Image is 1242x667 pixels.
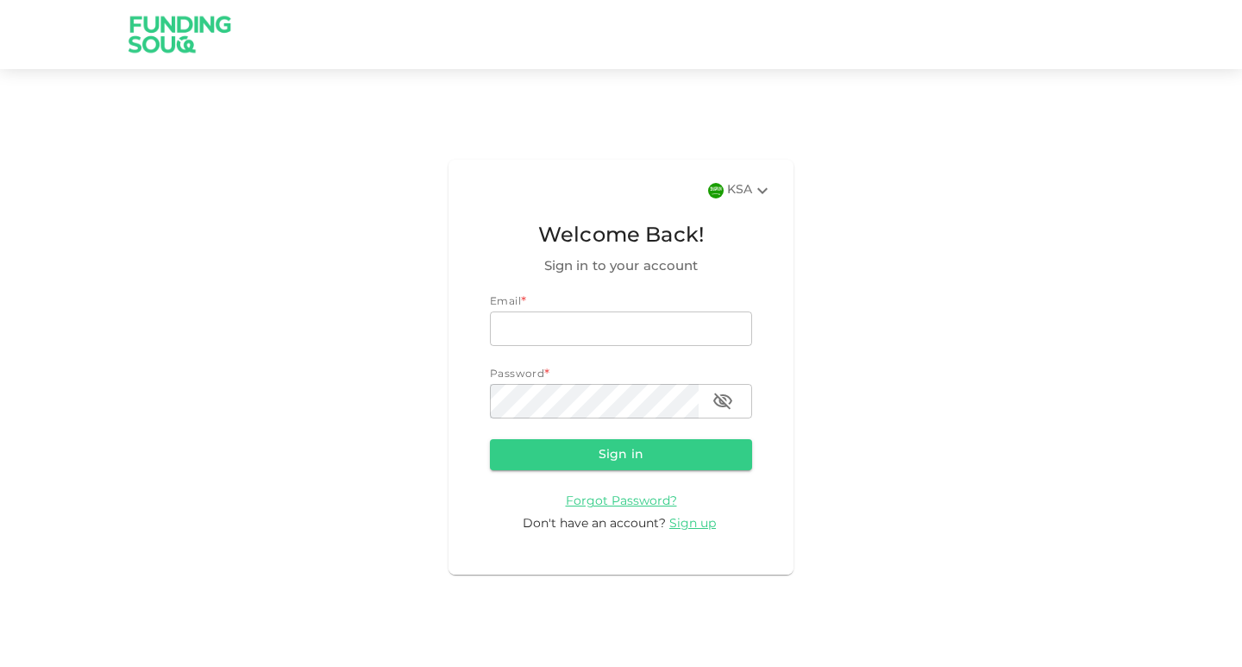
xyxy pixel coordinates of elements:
span: Sign in to your account [490,256,752,277]
span: Don't have an account? [523,518,666,530]
span: Forgot Password? [566,495,677,507]
a: Forgot Password? [566,494,677,507]
div: KSA [727,180,773,201]
span: Email [490,297,521,307]
span: Sign up [669,518,716,530]
button: Sign in [490,439,752,470]
span: Password [490,369,544,380]
input: email [490,311,752,346]
img: flag-sa.b9a346574cdc8950dd34b50780441f57.svg [708,183,724,198]
span: Welcome Back! [490,220,752,253]
input: password [490,384,699,418]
